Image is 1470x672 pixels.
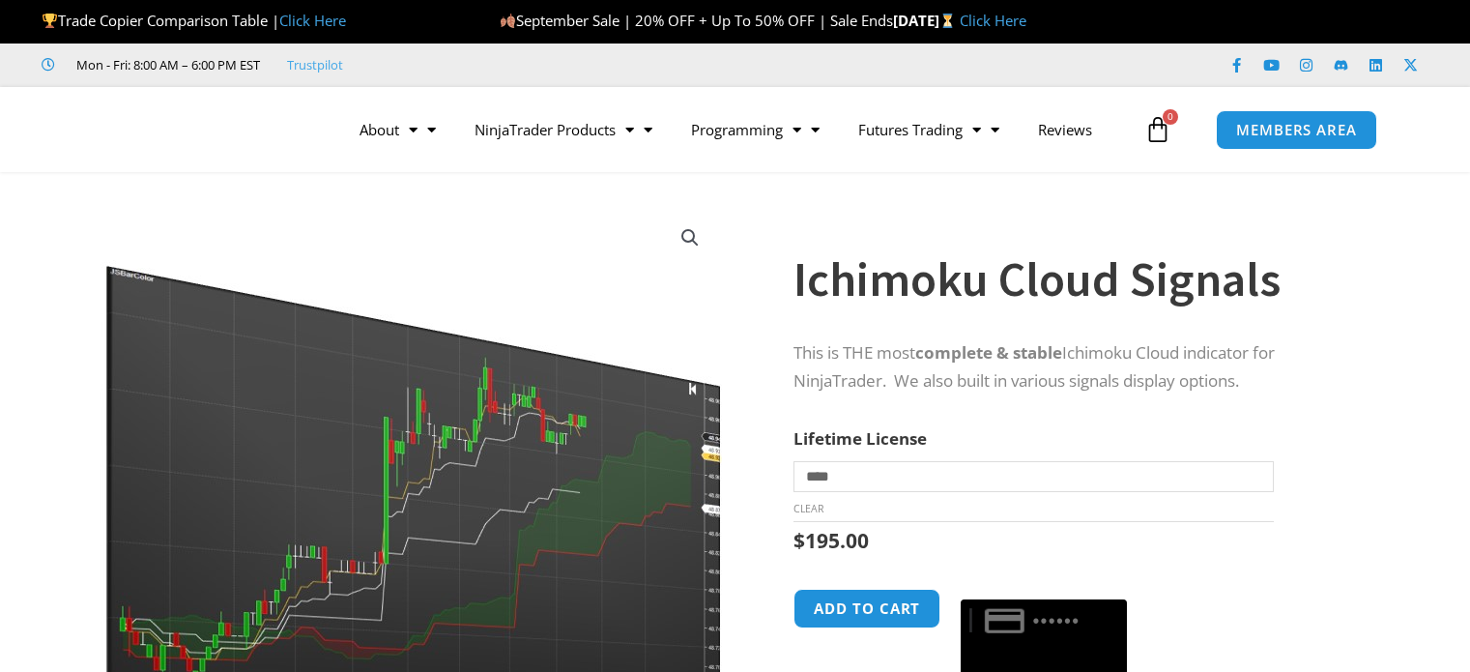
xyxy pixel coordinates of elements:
a: View full-screen image gallery [673,220,707,255]
h1: Ichimoku Cloud Signals [793,246,1358,313]
a: Programming [672,107,839,152]
strong: complete & stable [915,341,1062,364]
a: NinjaTrader Products [455,107,672,152]
a: 0 [1115,102,1200,158]
span: Mon - Fri: 8:00 AM – 6:00 PM EST [72,53,260,76]
span: September Sale | 20% OFF + Up To 50% OFF | Sale Ends [500,11,893,30]
strong: [DATE] [893,11,960,30]
nav: Menu [340,107,1139,152]
a: MEMBERS AREA [1216,110,1377,150]
a: About [340,107,455,152]
label: Lifetime License [793,427,927,450]
a: Click Here [960,11,1026,30]
a: Clear options [793,502,823,515]
img: ⏳ [940,14,955,28]
span: Trade Copier Comparison Table | [42,11,346,30]
a: Click Here [279,11,346,30]
img: LogoAI | Affordable Indicators – NinjaTrader [72,95,279,164]
a: Futures Trading [839,107,1019,152]
img: 🍂 [501,14,515,28]
bdi: 195.00 [793,527,869,554]
span: 0 [1163,109,1178,125]
button: Add to cart [793,589,940,628]
img: 🏆 [43,14,57,28]
a: Reviews [1019,107,1111,152]
p: This is THE most Ichimoku Cloud indicator for NinjaTrader. We also built in various signals displ... [793,339,1358,395]
a: Trustpilot [287,53,343,76]
span: MEMBERS AREA [1236,123,1357,137]
span: $ [793,527,805,554]
text: •••••• [1034,610,1082,631]
iframe: Secure payment input frame [957,586,1131,588]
